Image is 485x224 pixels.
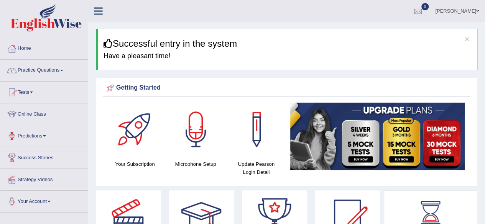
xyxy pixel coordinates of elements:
img: small5.jpg [290,103,465,170]
a: Your Account [0,191,88,210]
a: Strategy Videos [0,169,88,188]
a: Home [0,38,88,57]
div: Getting Started [105,82,469,94]
a: Practice Questions [0,60,88,79]
h4: Update Pearson Login Detail [230,160,283,176]
h4: Microphone Setup [169,160,222,168]
a: Success Stories [0,147,88,166]
button: × [465,35,469,43]
h3: Successful entry in the system [104,39,471,49]
h4: Have a pleasant time! [104,52,471,60]
h4: Your Subscription [109,160,161,168]
span: 0 [421,3,429,10]
a: Online Class [0,103,88,123]
a: Predictions [0,125,88,144]
a: Tests [0,82,88,101]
